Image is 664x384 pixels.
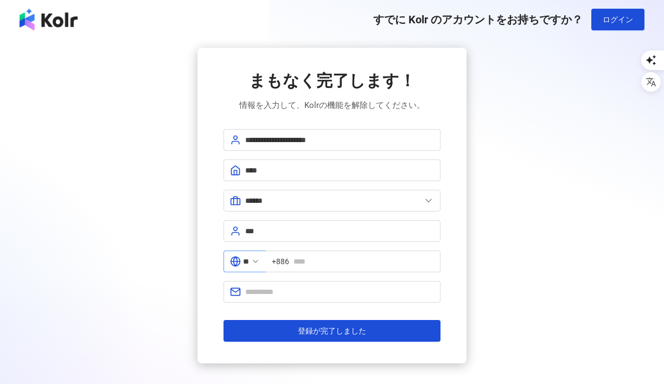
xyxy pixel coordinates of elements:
[20,9,78,30] img: logo
[272,255,289,267] span: +886
[603,15,633,24] span: ログイン
[239,99,425,112] span: 情報を入力して、Kolrの機能を解除してください。
[298,327,366,335] span: 登録が完了しました
[591,9,644,30] button: ログイン
[224,320,440,342] button: 登録が完了しました
[373,13,583,26] span: すでに Kolr のアカウントをお持ちですか？
[249,69,416,92] span: まもなく完了します！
